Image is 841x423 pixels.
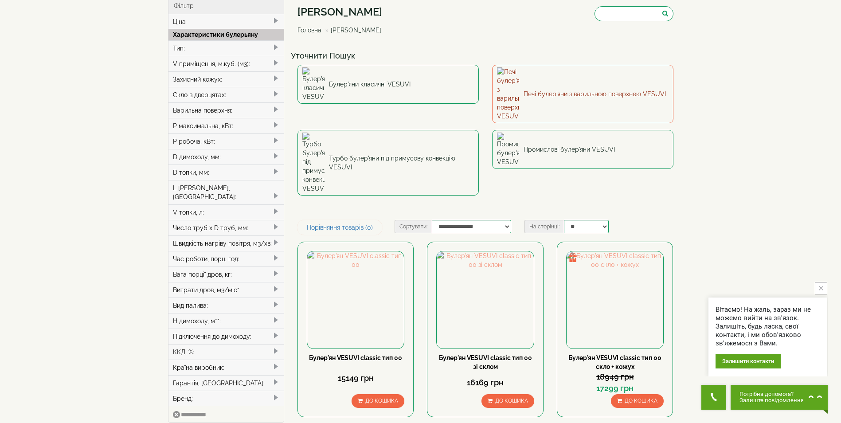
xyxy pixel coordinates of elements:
button: Chat button [731,385,828,410]
label: На сторінці: [524,220,564,233]
span: До кошика [495,398,528,404]
div: Швидкість нагріву повітря, м3/хв: [168,235,284,251]
div: Тип: [168,40,284,56]
img: Булер'яни класичні VESUVI [302,67,325,101]
div: Підключення до димоходу: [168,329,284,344]
h4: Уточнити Пошук [291,51,680,60]
div: Варильна поверхня: [168,102,284,118]
div: P максимальна, кВт: [168,118,284,133]
div: Час роботи, порц. год: [168,251,284,266]
div: L [PERSON_NAME], [GEOGRAPHIC_DATA]: [168,180,284,204]
div: Гарантія, [GEOGRAPHIC_DATA]: [168,375,284,391]
span: До кошика [365,398,398,404]
a: Печі булер'яни з варильною поверхнею VESUVI Печі булер'яни з варильною поверхнею VESUVI [492,65,673,123]
div: Ціна [168,14,284,29]
a: Булер'яни класичні VESUVI Булер'яни класичні VESUVI [297,65,479,104]
div: ККД, %: [168,344,284,360]
a: Булер'ян VESUVI classic тип 00 скло + кожух [568,354,661,370]
button: До кошика [611,394,664,408]
div: V топки, л: [168,204,284,220]
a: Промислові булер'яни VESUVI Промислові булер'яни VESUVI [492,130,673,169]
button: close button [815,282,827,294]
div: Характеристики булерьяну [168,29,284,40]
div: Число труб x D труб, мм: [168,220,284,235]
span: Залиште повідомлення [739,397,804,403]
a: Головна [297,27,321,34]
img: Печі булер'яни з варильною поверхнею VESUVI [497,67,519,121]
div: Бренд: [168,391,284,406]
img: Турбо булер'яни під примусову конвекцію VESUVI [302,133,325,193]
div: H димоходу, м**: [168,313,284,329]
img: Булер'ян VESUVI classic тип 00 скло + кожух [567,251,663,348]
div: 16169 грн [436,377,534,388]
div: Скло в дверцятах: [168,87,284,102]
span: До кошика [625,398,657,404]
img: gift [568,253,577,262]
label: Сортувати: [395,220,432,233]
a: Булер'ян VESUVI classic тип 00 [309,354,402,361]
img: Промислові булер'яни VESUVI [497,133,519,166]
div: 17299 грн [566,383,664,394]
div: V приміщення, м.куб. (м3): [168,56,284,71]
div: Захисний кожух: [168,71,284,87]
div: 15149 грн [307,372,404,384]
li: [PERSON_NAME] [323,26,381,35]
div: Країна виробник: [168,360,284,375]
a: Турбо булер'яни під примусову конвекцію VESUVI Турбо булер'яни під примусову конвекцію VESUVI [297,130,479,196]
button: Get Call button [701,385,726,410]
div: P робоча, кВт: [168,133,284,149]
div: Вітаємо! На жаль, зараз ми не можемо вийти на зв'язок. Залишіть, будь ласка, свої контакти, і ми ... [716,305,820,348]
div: 18949 грн [566,371,664,383]
div: D димоходу, мм: [168,149,284,164]
div: Залишити контакти [716,354,781,368]
a: Порівняння товарів (0) [297,220,382,235]
div: D топки, мм: [168,164,284,180]
img: Булер'ян VESUVI classic тип 00 [307,251,404,348]
div: Вага порції дров, кг: [168,266,284,282]
img: Булер'ян VESUVI classic тип 00 зі склом [437,251,533,348]
button: До кошика [352,394,404,408]
div: Вид палива: [168,298,284,313]
div: Витрати дров, м3/міс*: [168,282,284,298]
span: Потрібна допомога? [739,391,804,397]
a: Булер'ян VESUVI classic тип 00 зі склом [439,354,532,370]
h1: [PERSON_NAME] [297,6,388,18]
button: До кошика [481,394,534,408]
